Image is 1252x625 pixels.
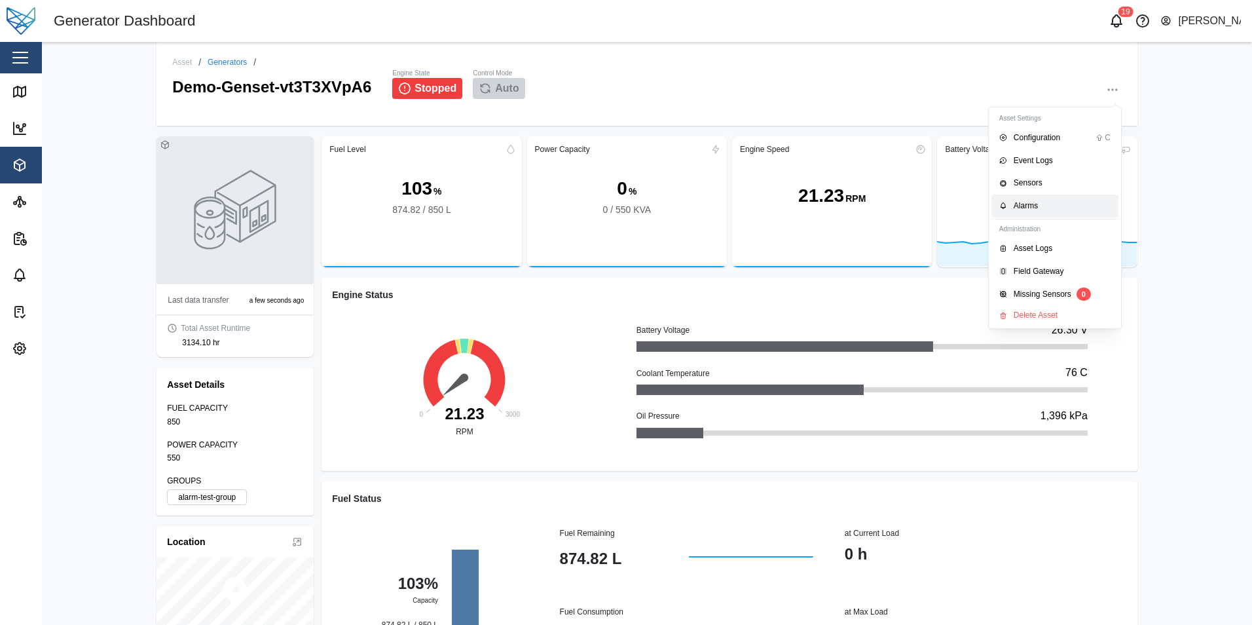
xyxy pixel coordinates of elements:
div: Control Mode [473,68,525,79]
a: Generators [208,58,247,66]
div: Tasks [34,305,68,319]
div: Engine Speed [740,145,789,154]
div: RPM [845,192,866,206]
div: 21.23 [798,181,844,210]
div: Administration [991,221,1118,238]
div: Location [167,535,205,550]
div: 103 [401,174,432,202]
div: Asset Settings [991,110,1118,127]
div: Fuel Remaining [560,527,813,540]
div: 76 C [1065,365,1088,381]
div: Total Asset Runtime [181,322,250,335]
div: Map [34,85,62,99]
div: 19 [1118,7,1133,17]
span: 0 [1082,288,1086,300]
div: % [433,185,441,199]
div: 850 [167,416,303,428]
img: Main Logo [7,7,35,35]
div: 103% [398,571,438,596]
div: Settings [34,341,78,356]
div: Event Logs [1014,155,1111,167]
div: Alarms [1014,200,1111,212]
div: 550 [167,452,303,464]
div: 3134.10 hr [182,337,219,349]
div: / [253,58,256,67]
div: Sensors [1014,177,1111,189]
div: 26.30 V [1052,322,1088,339]
div: Map marker [219,575,251,610]
div: Battery Voltage [945,145,998,154]
div: Oil Pressure [636,410,680,423]
span: Stopped [414,83,456,94]
div: a few seconds ago [249,295,304,306]
button: [PERSON_NAME] [1160,12,1242,30]
div: Battery Voltage [636,324,690,337]
span: Auto [495,83,519,94]
div: POWER CAPACITY [167,439,303,451]
text: 0 [420,411,424,419]
img: GENSET photo [193,168,277,252]
div: Missing Sensors [1014,288,1071,301]
div: / [198,58,201,67]
div: 0 h [845,542,1098,566]
div: Power Capacity [535,145,590,154]
text: 21.23 [449,400,481,414]
div: Asset Logs [1014,242,1111,255]
div: 21.23 [445,402,484,426]
text: 3000 [506,411,521,419]
div: 0 [617,174,627,202]
div: at Max Load [845,606,1098,618]
div: Fuel Level [329,145,365,154]
div: C [1105,132,1111,144]
div: FUEL CAPACITY [167,402,303,415]
div: Dashboard [34,121,90,136]
div: Reports [34,231,77,246]
div: 1,396 kPa [1040,408,1088,425]
div: GROUPS [167,475,303,487]
div: Engine Status [332,288,1127,303]
div: Configuration [1014,132,1095,144]
div: Assets [34,158,72,172]
div: Asset [172,58,192,66]
div: 874.82 / 850 L [392,203,451,218]
div: Last data transfer [168,294,229,307]
div: Fuel Consumption [560,606,813,618]
div: Fuel Status [332,492,1127,506]
div: Coolant Temperature [636,368,710,380]
div: [PERSON_NAME] [1178,13,1241,29]
div: Generator Dashboard [54,10,196,33]
div: Alarms [34,268,73,282]
label: alarm-test-group [167,489,247,505]
div: Capacity [398,596,438,606]
div: at Current Load [845,527,1098,540]
div: % [629,185,636,199]
div: Delete Asset [1014,311,1111,320]
div: Engine State [392,68,462,79]
div: RPM [445,426,484,438]
div: Asset Details [167,378,303,392]
div: 0 / 550 KVA [602,203,651,218]
div: Sites [34,195,65,209]
div: Field Gateway [1014,265,1111,278]
div: 874.82 L [560,546,684,571]
div: Demo-Genset-vt3T3XVpA6 [172,67,371,99]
